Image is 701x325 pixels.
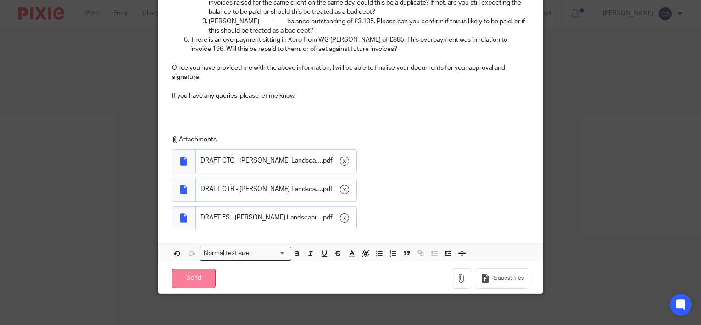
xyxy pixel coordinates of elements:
[323,185,333,194] span: pdf
[323,213,333,222] span: pdf
[196,150,356,173] div: .
[476,268,529,289] button: Request files
[202,249,252,258] span: Normal text size
[172,91,529,101] p: If you have any queries, please let me know.
[200,213,322,222] span: DRAFT FS - [PERSON_NAME] Landscaping Ltd [DATE]
[200,156,322,165] span: DRAFT CTC - [PERSON_NAME] Landscaping Ltd [DATE]
[196,207,356,230] div: .
[209,17,529,36] p: [PERSON_NAME] - balance outstanding of £3,135. Please can you confirm if this is likely to be pai...
[323,156,333,165] span: pdf
[190,35,529,54] p: There is an overpayment sitting in Xero from WG [PERSON_NAME] of £885. This overpayment was in re...
[172,63,529,82] p: Once you have provided me with the above information, I will be able to finalise your documents f...
[200,185,322,194] span: DRAFT CTR - [PERSON_NAME] Landscaping Ltd [DATE]
[200,247,291,261] div: Search for option
[172,269,216,288] input: Send
[196,178,356,201] div: .
[172,135,525,144] p: Attachments
[491,275,524,282] span: Request files
[253,249,286,258] input: Search for option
